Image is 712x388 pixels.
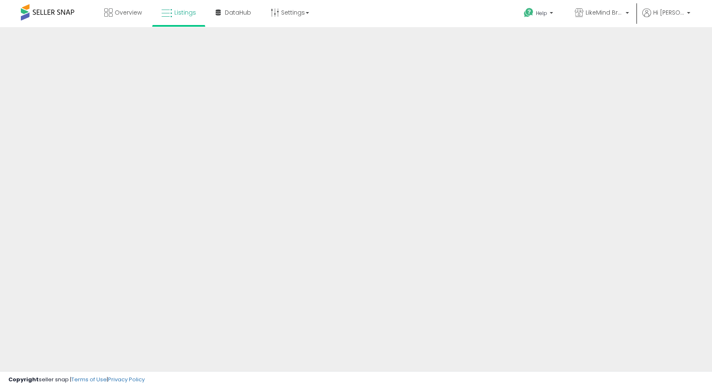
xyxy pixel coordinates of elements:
[115,8,142,17] span: Overview
[536,10,547,17] span: Help
[642,8,690,27] a: Hi [PERSON_NAME]
[174,8,196,17] span: Listings
[523,8,534,18] i: Get Help
[517,1,561,27] a: Help
[653,8,684,17] span: Hi [PERSON_NAME]
[225,8,251,17] span: DataHub
[586,8,623,17] span: LikeMind Brands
